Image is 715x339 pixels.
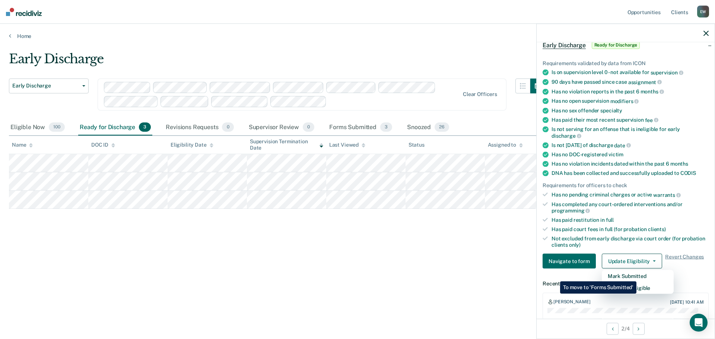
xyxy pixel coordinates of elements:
div: Is on supervision level 0 - not available for [552,69,709,76]
span: Ready for Discharge [592,41,640,49]
div: Has paid their most recent supervision [552,116,709,123]
div: Is not serving for an offense that is ineligible for early [552,126,709,139]
div: Open Intercom Messenger [690,314,708,332]
span: Early Discharge [12,83,79,89]
div: 2 / 4 [537,319,715,338]
span: clients) [648,226,666,232]
div: DNA has been collected and successfully uploaded to [552,170,709,176]
span: months [641,89,664,95]
div: Requirements validated by data from ICON [543,60,709,66]
div: Not excluded from early discharge via court order (for probation clients [552,235,709,248]
span: Early Discharge [543,41,586,49]
span: 3 [380,122,392,132]
div: Snoozed [406,119,451,136]
span: victim [608,151,623,157]
button: Previous Opportunity [607,323,619,335]
span: 3 [139,122,151,132]
div: Clear officers [463,91,497,97]
div: Name [12,142,33,148]
span: warrants [653,192,681,198]
span: assignment [628,79,662,85]
span: Revert Changes [665,254,704,269]
div: Has no open supervision [552,98,709,105]
div: Forms Submitted [328,119,394,136]
div: Supervision Termination Date [250,138,323,151]
div: Assigned to [488,142,523,148]
span: date [614,142,630,148]
button: Next Opportunity [633,323,645,335]
div: Requirements for officers to check [543,182,709,189]
button: Update Eligibility [602,254,662,269]
div: Early DischargeReady for Discharge [537,33,715,57]
div: [DATE] 10:41 AM [670,299,704,304]
div: Status [409,142,425,148]
span: 0 [303,122,314,132]
span: CODIS [680,170,696,176]
div: Has no pending criminal charges or active [552,192,709,198]
div: Eligibility Date [171,142,213,148]
div: Is not [DATE] of discharge [552,142,709,148]
div: DOC ID [91,142,115,148]
span: 26 [435,122,449,132]
span: programming [552,208,590,214]
button: Mark Submitted [602,270,674,282]
div: E W [697,6,709,17]
div: Ready for Discharge [78,119,152,136]
div: Has paid restitution in [552,217,709,223]
span: supervision [651,70,683,76]
span: specialty [600,107,622,113]
dt: Recent Notes [543,281,709,287]
div: Has no DOC-registered [552,151,709,158]
div: Last Viewed [329,142,365,148]
div: Has completed any court-ordered interventions and/or [552,201,709,214]
span: discharge [552,132,581,138]
div: Has no violation reports in the past 6 [552,88,709,95]
a: Navigate to form link [543,254,599,269]
div: Eligible Now [9,119,66,136]
span: fee [645,117,658,123]
div: [PERSON_NAME] [553,299,590,305]
span: full [606,217,614,223]
button: Navigate to form [543,254,596,269]
div: Has no sex offender [552,107,709,113]
div: Early Discharge [9,51,545,73]
span: 0 [222,122,233,132]
div: Revisions Requests [164,119,235,136]
span: only) [569,242,581,247]
img: Recidiviz [6,8,42,16]
span: 100 [49,122,65,132]
span: modifiers [610,98,639,104]
div: Has no violation incidents dated within the past 6 [552,161,709,167]
div: Has paid court fees in full (for probation [552,226,709,232]
div: Supervisor Review [247,119,316,136]
button: Mark as Ineligible [602,282,674,294]
a: Home [9,33,706,39]
div: 90 days have passed since case [552,79,709,85]
span: months [670,161,688,167]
